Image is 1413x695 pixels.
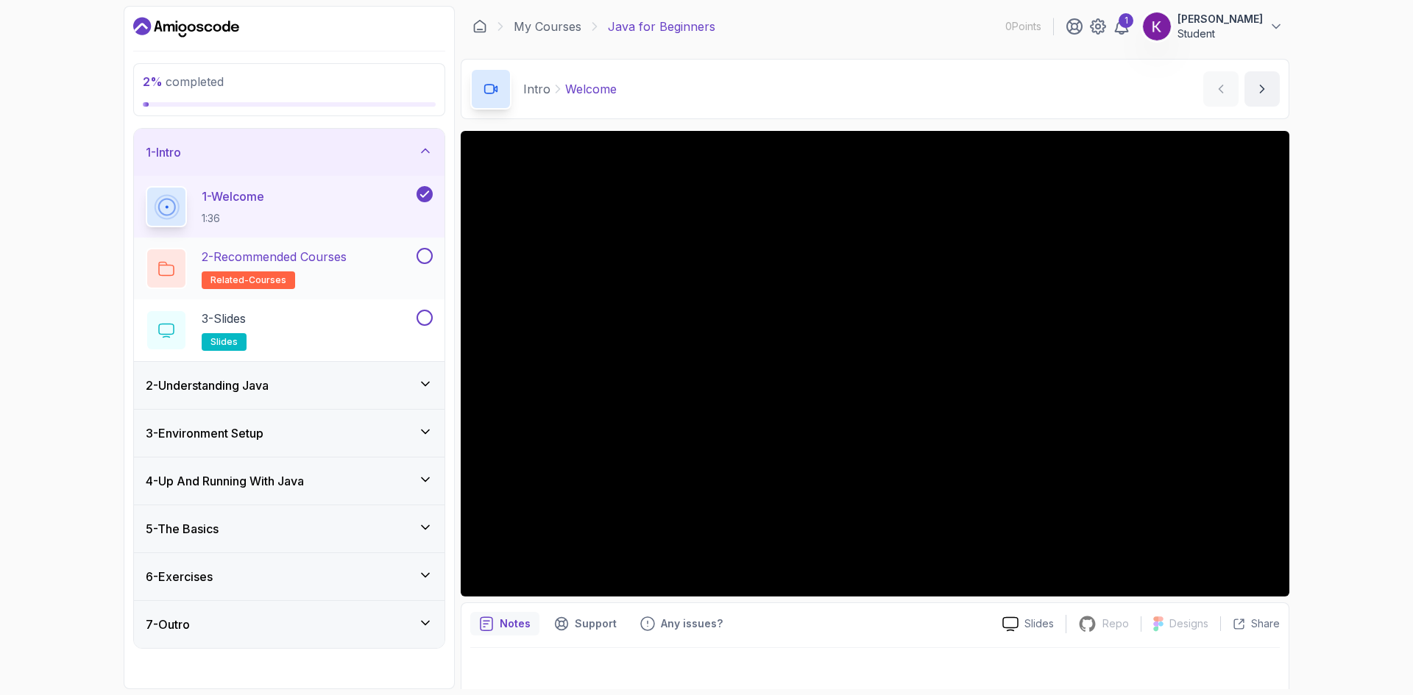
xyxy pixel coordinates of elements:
[210,274,286,286] span: related-courses
[146,472,304,490] h3: 4 - Up And Running With Java
[146,568,213,585] h3: 6 - Exercises
[1113,18,1130,35] a: 1
[143,74,163,89] span: 2 %
[146,377,269,394] h3: 2 - Understanding Java
[146,186,433,227] button: 1-Welcome1:36
[545,612,626,635] button: Support button
[134,457,445,505] button: 4-Up And Running With Java
[661,616,723,631] p: Any issues?
[134,505,445,552] button: 5-The Basics
[1220,616,1280,631] button: Share
[146,310,433,351] button: 3-Slidesslides
[1177,26,1263,41] p: Student
[134,410,445,457] button: 3-Environment Setup
[1024,616,1054,631] p: Slides
[608,18,715,35] p: Java for Beginners
[1244,71,1280,107] button: next content
[991,616,1066,632] a: Slides
[146,424,263,442] h3: 3 - Environment Setup
[575,616,617,631] p: Support
[1005,19,1041,34] p: 0 Points
[500,616,531,631] p: Notes
[1203,71,1239,107] button: previous content
[472,19,487,34] a: Dashboard
[1119,13,1133,28] div: 1
[470,612,539,635] button: notes button
[134,553,445,600] button: 6-Exercises
[133,15,239,39] a: Dashboard
[143,74,224,89] span: completed
[202,188,264,205] p: 1 - Welcome
[134,601,445,648] button: 7-Outro
[1251,616,1280,631] p: Share
[210,336,238,348] span: slides
[1142,12,1283,41] button: user profile image[PERSON_NAME]Student
[134,129,445,176] button: 1-Intro
[514,18,581,35] a: My Courses
[565,80,617,98] p: Welcome
[146,520,219,538] h3: 5 - The Basics
[1177,12,1263,26] p: [PERSON_NAME]
[202,248,347,265] p: 2 - Recommended Courses
[1169,616,1208,631] p: Designs
[1143,13,1171,40] img: user profile image
[202,211,264,226] p: 1:36
[631,612,732,635] button: Feedback button
[146,248,433,289] button: 2-Recommended Coursesrelated-courses
[134,362,445,409] button: 2-Understanding Java
[146,616,190,633] h3: 7 - Outro
[1102,616,1129,631] p: Repo
[202,310,246,327] p: 3 - Slides
[461,131,1289,596] iframe: 1 - Hi
[146,143,181,161] h3: 1 - Intro
[523,80,550,98] p: Intro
